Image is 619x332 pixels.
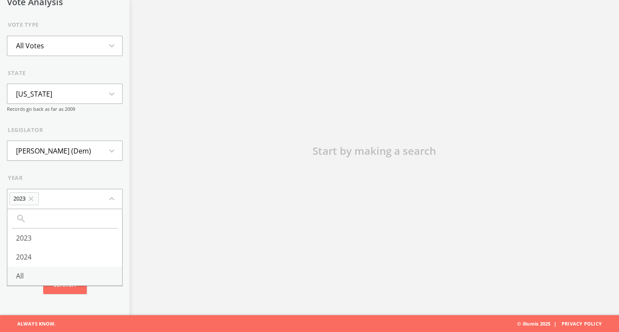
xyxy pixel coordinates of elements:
i: expand_more [107,146,122,156]
button: [PERSON_NAME] (Dem)expand_more [7,141,123,161]
div: state [8,69,123,78]
li: All [7,266,122,285]
li: 2024 [7,247,122,266]
i: expand_less [107,194,122,204]
i: expand_more [107,41,122,51]
li: [US_STATE] [7,85,61,103]
i: search [16,213,30,224]
li: 2023close [9,192,39,205]
span: | [550,320,560,327]
li: 2023 [7,229,122,247]
li: All Votes [7,36,53,55]
button: 2023closeexpand_less [7,189,123,209]
div: Records go back as far as 2009 [7,106,123,113]
li: [PERSON_NAME] (Dem) [7,141,100,160]
a: Privacy Policy [562,320,602,327]
div: Start by making a search [245,143,504,159]
div: legislator [8,126,123,135]
button: [US_STATE]expand_more [7,84,123,104]
div: year [8,174,123,182]
i: expand_more [107,89,122,99]
div: Vote Type [8,21,123,29]
i: close [27,195,35,203]
button: All Votesexpand_more [7,36,123,56]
